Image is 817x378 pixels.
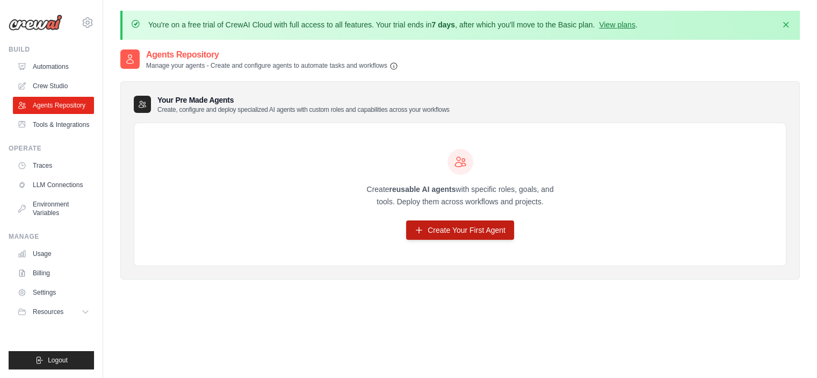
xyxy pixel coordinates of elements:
[13,303,94,320] button: Resources
[9,15,62,31] img: Logo
[13,77,94,95] a: Crew Studio
[9,144,94,153] div: Operate
[389,185,456,194] strong: reusable AI agents
[13,116,94,133] a: Tools & Integrations
[13,284,94,301] a: Settings
[157,95,450,114] h3: Your Pre Made Agents
[13,245,94,262] a: Usage
[13,196,94,222] a: Environment Variables
[13,97,94,114] a: Agents Repository
[33,308,63,316] span: Resources
[9,45,94,54] div: Build
[13,176,94,194] a: LLM Connections
[431,20,455,29] strong: 7 days
[13,157,94,174] a: Traces
[146,48,398,61] h2: Agents Repository
[13,265,94,282] a: Billing
[357,183,563,208] p: Create with specific roles, goals, and tools. Deploy them across workflows and projects.
[148,19,638,30] p: You're on a free trial of CrewAI Cloud with full access to all features. Your trial ends in , aft...
[48,356,68,365] span: Logout
[157,105,450,114] p: Create, configure and deploy specialized AI agents with custom roles and capabilities across your...
[599,20,635,29] a: View plans
[9,232,94,241] div: Manage
[9,351,94,369] button: Logout
[146,61,398,70] p: Manage your agents - Create and configure agents to automate tasks and workflows
[13,58,94,75] a: Automations
[406,220,514,240] a: Create Your First Agent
